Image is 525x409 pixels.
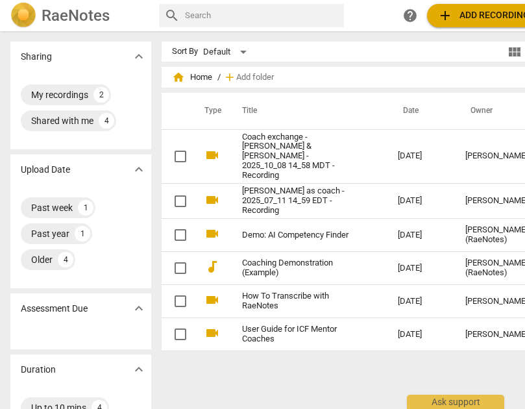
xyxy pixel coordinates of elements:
[10,3,36,29] img: Logo
[172,71,185,84] span: home
[194,93,226,129] th: Type
[164,8,180,23] span: search
[226,93,387,129] th: Title
[437,8,453,23] span: add
[204,259,220,275] span: audiotrack
[31,114,93,127] div: Shared with me
[31,253,53,266] div: Older
[204,292,220,308] span: videocam
[387,129,455,184] td: [DATE]
[185,5,339,26] input: Search
[75,226,90,242] div: 1
[21,363,56,377] p: Duration
[129,160,149,179] button: Show more
[31,227,69,240] div: Past year
[398,4,422,27] a: Help
[242,132,351,181] a: Coach exchange - [PERSON_NAME] & [PERSON_NAME] - 2025_10_08 14_58 MDT - Recording
[172,47,198,56] div: Sort By
[10,3,149,29] a: LogoRaeNotes
[204,226,220,242] span: videocam
[21,302,88,316] p: Assessment Due
[387,252,455,285] td: [DATE]
[78,200,93,216] div: 1
[131,49,147,64] span: expand_more
[129,47,149,66] button: Show more
[131,162,147,177] span: expand_more
[204,147,220,163] span: videocam
[387,285,455,318] td: [DATE]
[217,73,221,82] span: /
[507,44,522,60] span: view_module
[21,163,70,177] p: Upload Date
[204,192,220,208] span: videocam
[505,42,524,62] button: Tile view
[387,184,455,219] td: [DATE]
[21,50,52,64] p: Sharing
[172,71,212,84] span: Home
[203,42,251,62] div: Default
[242,186,351,216] a: [PERSON_NAME] as coach - 2025_07_11 14_59 EDT - Recording
[242,258,351,278] a: Coaching Demonstration (Example)
[407,395,504,409] div: Ask support
[131,301,147,316] span: expand_more
[93,87,109,103] div: 2
[131,362,147,377] span: expand_more
[402,8,418,23] span: help
[242,325,351,344] a: User Guide for ICF Mentor Coaches
[31,201,73,214] div: Past week
[223,71,236,84] span: add
[129,360,149,379] button: Show more
[58,252,73,267] div: 4
[236,73,274,82] span: Add folder
[31,88,88,101] div: My recordings
[387,93,455,129] th: Date
[242,291,351,311] a: How To Transcribe with RaeNotes
[387,219,455,252] td: [DATE]
[99,113,114,129] div: 4
[129,299,149,318] button: Show more
[204,325,220,341] span: videocam
[42,6,110,25] h2: RaeNotes
[242,230,351,240] a: Demo: AI Competency Finder
[387,318,455,351] td: [DATE]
